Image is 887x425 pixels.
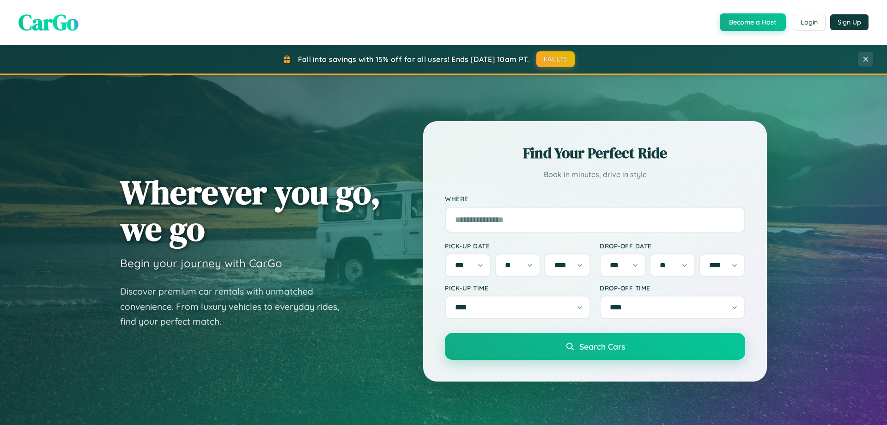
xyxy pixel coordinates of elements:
button: Become a Host [720,13,786,31]
h3: Begin your journey with CarGo [120,256,282,270]
label: Pick-up Date [445,242,590,250]
label: Where [445,195,745,203]
span: CarGo [18,7,79,37]
button: Login [793,14,826,31]
h1: Wherever you go, we go [120,174,381,247]
button: Search Cars [445,333,745,360]
span: Search Cars [579,341,625,351]
h2: Find Your Perfect Ride [445,143,745,163]
span: Fall into savings with 15% off for all users! Ends [DATE] 10am PT. [298,55,529,64]
button: FALL15 [536,51,575,67]
button: Sign Up [830,14,869,30]
p: Book in minutes, drive in style [445,168,745,181]
label: Drop-off Time [600,284,745,292]
label: Drop-off Date [600,242,745,250]
p: Discover premium car rentals with unmatched convenience. From luxury vehicles to everyday rides, ... [120,284,351,329]
label: Pick-up Time [445,284,590,292]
